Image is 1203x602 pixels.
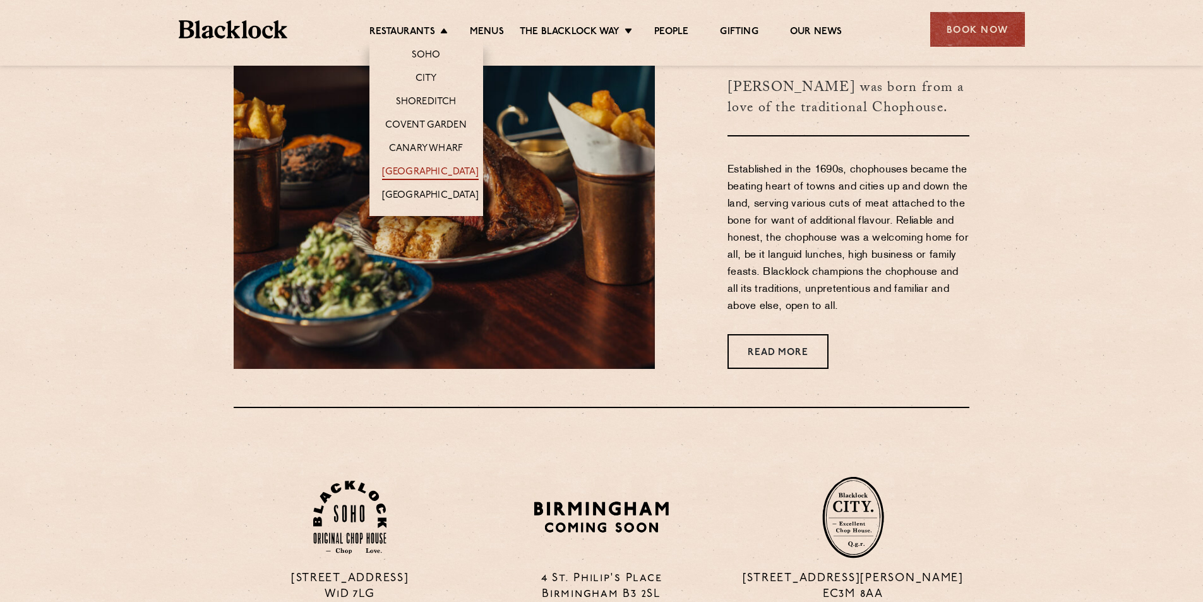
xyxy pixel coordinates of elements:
a: People [654,26,688,40]
a: Shoreditch [396,96,457,110]
h3: [PERSON_NAME] was born from a love of the traditional Chophouse. [727,59,969,136]
img: BIRMINGHAM-P22_-e1747915156957.png [532,497,671,537]
a: Restaurants [369,26,435,40]
div: Book Now [930,12,1025,47]
img: Soho-stamp-default.svg [313,481,386,555]
a: Canary Wharf [389,143,463,157]
a: Soho [412,49,441,63]
a: Covent Garden [385,119,467,133]
a: [GEOGRAPHIC_DATA] [382,190,479,203]
a: Our News [790,26,842,40]
img: City-stamp-default.svg [822,476,884,558]
a: Read More [727,334,829,369]
a: Gifting [720,26,758,40]
a: City [416,73,437,87]
p: Established in the 1690s, chophouses became the beating heart of towns and cities up and down the... [727,162,969,315]
a: The Blacklock Way [520,26,619,40]
img: BL_Textured_Logo-footer-cropped.svg [179,20,288,39]
a: [GEOGRAPHIC_DATA] [382,166,479,180]
a: Menus [470,26,504,40]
